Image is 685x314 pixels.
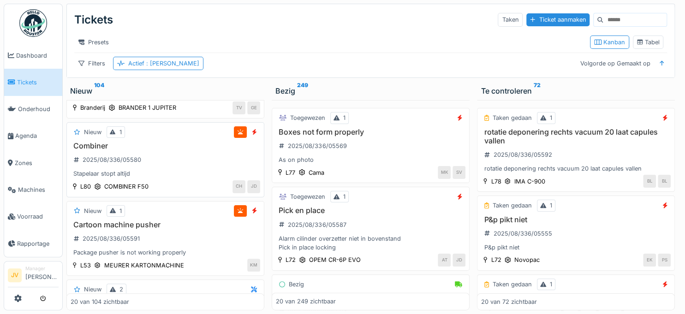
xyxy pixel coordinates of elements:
div: Taken gedaan [493,201,532,210]
span: Dashboard [16,51,59,60]
a: Zones [4,149,62,176]
div: Tickets [74,8,113,32]
div: MEURER KARTONMACHINE [104,261,184,270]
div: 2025/08/336/05592 [494,150,552,159]
div: BL [658,175,671,188]
div: 1 [119,128,122,136]
h3: Combiner [71,142,260,150]
h3: rotatie deponering rechts vacuum 20 laat capules vallen [481,128,671,145]
div: Presets [74,36,113,49]
span: Onderhoud [18,105,59,113]
span: Machines [18,185,59,194]
sup: 72 [533,85,540,96]
h3: P&p pikt niet [481,215,671,224]
div: JD [453,254,465,267]
div: Toegewezen [290,192,325,201]
a: Dashboard [4,42,62,69]
a: Agenda [4,123,62,149]
div: GE [247,101,260,114]
div: SV [453,166,465,179]
span: Zones [15,159,59,167]
img: Badge_color-CXgf-gQk.svg [19,9,47,37]
div: 2025/08/336/05591 [83,234,140,243]
div: Branderij [80,103,105,112]
div: Toegewezen [290,113,325,122]
span: Tickets [17,78,59,87]
span: Agenda [15,131,59,140]
div: rotatie deponering rechts vacuum 20 laat capules vallen [481,164,671,173]
div: Cama [309,168,324,177]
div: PS [658,254,671,267]
a: Voorraad [4,203,62,230]
div: Manager [25,265,59,272]
span: Rapportage [17,239,59,248]
div: BL [643,175,656,188]
div: EK [643,254,656,267]
sup: 104 [94,85,104,96]
div: Taken gedaan [493,280,532,289]
div: KM [247,259,260,272]
li: [PERSON_NAME] [25,265,59,285]
div: 2025/08/336/05569 [288,142,346,150]
div: L77 [286,168,295,177]
div: Nieuw [84,285,101,294]
div: Novopac [514,255,540,264]
span: Voorraad [17,212,59,221]
h3: Cartoon machine pusher [71,220,260,229]
div: Kanban [594,38,625,47]
div: Nieuw [70,85,261,96]
div: 2 [119,285,123,294]
div: 1 [550,113,552,122]
div: Filters [74,57,109,70]
div: COMBINER F50 [104,182,149,191]
a: Machines [4,176,62,203]
a: Tickets [4,69,62,95]
div: Alarm cilinder overzetter niet in bovenstand Pick in place locking [276,234,465,252]
div: TV [232,101,245,114]
div: Bezig [275,85,466,96]
div: Actief [128,59,199,68]
div: L72 [491,255,501,264]
div: MK [438,166,451,179]
div: L72 [286,255,296,264]
div: 1 [550,201,552,210]
div: Nieuw [84,128,101,136]
div: 2025/08/336/05555 [494,229,552,238]
div: 20 van 72 zichtbaar [481,297,537,306]
div: AT [438,254,451,267]
div: OPEM CR-6P EVO [309,255,361,264]
div: 2025/08/336/05587 [288,220,346,229]
div: 20 van 249 zichtbaar [276,297,336,306]
div: Taken [498,13,523,26]
div: 2025/08/336/05580 [83,155,141,164]
div: BRANDER 1 JUPITER [119,103,176,112]
div: As on photo [276,155,465,164]
div: P&p pikt niet [481,243,671,252]
div: Taken gedaan [493,113,532,122]
div: Package pusher is not working properly [71,248,260,257]
div: Bezig [289,280,304,289]
div: Te controleren [481,85,671,96]
div: 20 van 104 zichtbaar [71,297,129,306]
div: L78 [491,177,501,186]
h3: Pick en place [276,206,465,215]
div: 1 [343,113,345,122]
div: 1 [119,207,122,215]
div: 1 [343,192,345,201]
div: Volgorde op Gemaakt op [576,57,655,70]
h3: Boxes not form properly [276,128,465,136]
div: JD [247,180,260,193]
a: JV Manager[PERSON_NAME] [8,265,59,287]
sup: 249 [297,85,308,96]
div: Stapelaar stopt altijd [71,169,260,178]
div: Tabel [637,38,660,47]
div: Nieuw [84,207,101,215]
div: Ticket aanmaken [526,13,590,26]
div: L53 [80,261,91,270]
div: CH [232,180,245,193]
div: 1 [550,280,552,289]
a: Rapportage [4,230,62,257]
a: Onderhoud [4,96,62,123]
div: L80 [80,182,91,191]
div: IMA C-900 [514,177,545,186]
